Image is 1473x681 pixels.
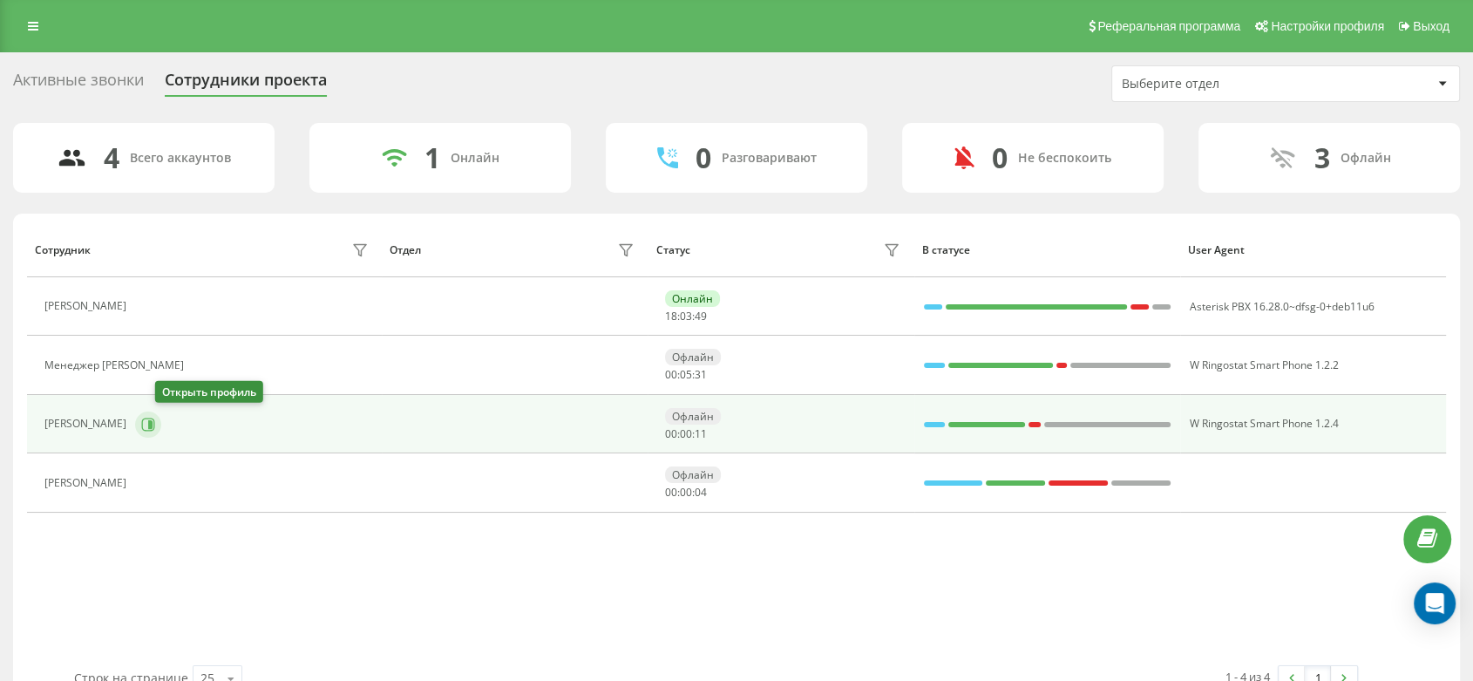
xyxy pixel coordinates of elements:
[665,369,707,381] div: : :
[665,408,721,425] div: Офлайн
[1271,19,1384,33] span: Настройки профиля
[1190,416,1339,431] span: W Ringostat Smart Phone 1.2.4
[665,290,720,307] div: Онлайн
[680,367,692,382] span: 05
[656,244,690,256] div: Статус
[1018,151,1111,166] div: Не беспокоить
[665,310,707,323] div: : :
[130,151,231,166] div: Всего аккаунтов
[44,418,131,430] div: [PERSON_NAME]
[696,141,711,174] div: 0
[665,485,677,500] span: 00
[665,367,677,382] span: 00
[155,381,263,403] div: Открыть профиль
[1190,358,1339,372] span: W Ringostat Smart Phone 1.2.2
[44,477,131,489] div: [PERSON_NAME]
[165,71,327,98] div: Сотрудники проекта
[1122,77,1330,92] div: Выберите отдел
[695,309,707,323] span: 49
[1413,19,1449,33] span: Выход
[1314,141,1330,174] div: 3
[922,244,1171,256] div: В статусе
[665,487,707,499] div: : :
[13,71,144,98] div: Активные звонки
[665,426,677,441] span: 00
[35,244,91,256] div: Сотрудник
[424,141,440,174] div: 1
[451,151,499,166] div: Онлайн
[680,426,692,441] span: 00
[44,300,131,312] div: [PERSON_NAME]
[1097,19,1240,33] span: Реферальная программа
[1188,244,1437,256] div: User Agent
[104,141,119,174] div: 4
[390,244,421,256] div: Отдел
[665,466,721,483] div: Офлайн
[1341,151,1391,166] div: Офлайн
[44,359,188,371] div: Менеджер [PERSON_NAME]
[665,428,707,440] div: : :
[680,309,692,323] span: 03
[680,485,692,500] span: 00
[1190,299,1375,314] span: Asterisk PBX 16.28.0~dfsg-0+deb11u6
[665,309,677,323] span: 18
[695,367,707,382] span: 31
[1414,582,1456,624] div: Open Intercom Messenger
[992,141,1008,174] div: 0
[722,151,817,166] div: Разговаривают
[695,426,707,441] span: 11
[695,485,707,500] span: 04
[665,349,721,365] div: Офлайн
